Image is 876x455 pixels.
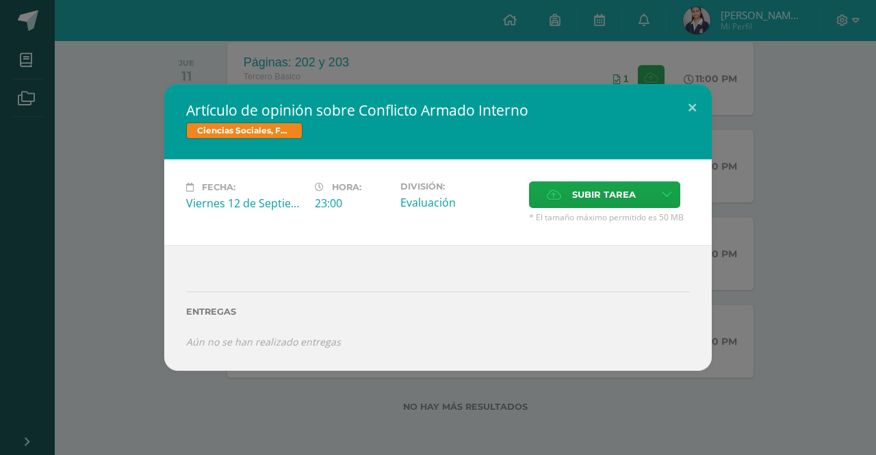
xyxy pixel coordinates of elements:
[186,122,302,139] span: Ciencias Sociales, Formación Ciudadana e Interculturalidad
[186,307,690,317] label: Entregas
[186,101,690,120] h2: Artículo de opinión sobre Conflicto Armado Interno
[315,196,389,211] div: 23:00
[400,195,518,210] div: Evaluación
[529,211,690,223] span: * El tamaño máximo permitido es 50 MB
[186,196,304,211] div: Viernes 12 de Septiembre
[202,182,235,192] span: Fecha:
[332,182,361,192] span: Hora:
[673,84,712,131] button: Close (Esc)
[400,181,518,192] label: División:
[572,182,636,207] span: Subir tarea
[186,335,341,348] i: Aún no se han realizado entregas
